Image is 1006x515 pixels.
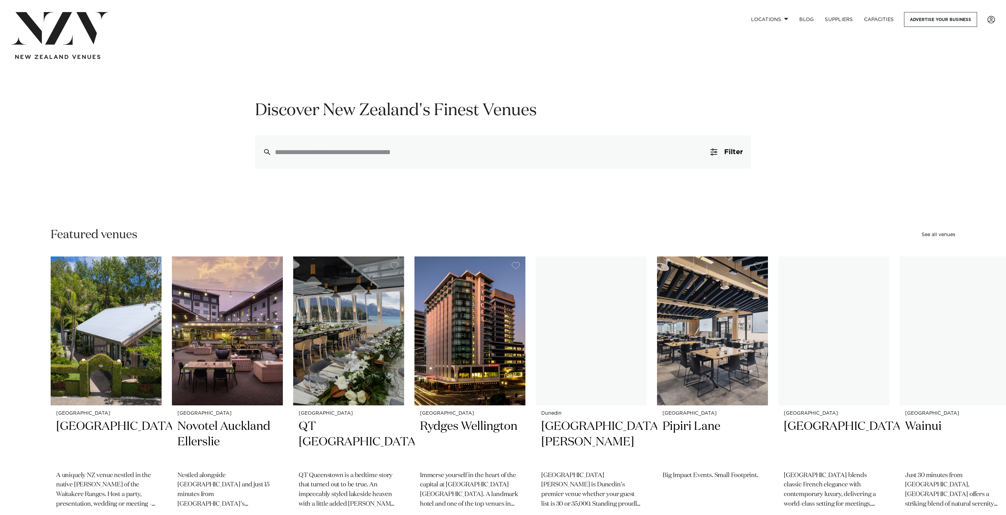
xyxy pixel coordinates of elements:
[904,12,977,27] a: Advertise your business
[819,12,858,27] a: SUPPLIERS
[420,419,520,465] h2: Rydges Wellington
[905,419,1005,465] h2: Wainui
[299,419,399,465] h2: QT [GEOGRAPHIC_DATA]
[299,411,399,416] small: [GEOGRAPHIC_DATA]
[859,12,900,27] a: Capacities
[784,419,884,465] h2: [GEOGRAPHIC_DATA]
[794,12,819,27] a: BLOG
[420,411,520,416] small: [GEOGRAPHIC_DATA]
[746,12,794,27] a: Locations
[702,135,751,169] button: Filter
[922,232,955,237] a: See all venues
[541,419,641,465] h2: [GEOGRAPHIC_DATA][PERSON_NAME]
[541,471,641,509] p: [GEOGRAPHIC_DATA][PERSON_NAME] is Dunedin’s premier venue whether your guest list is 30 or 35,000...
[11,12,109,45] img: nzv-logo.png
[663,411,762,416] small: [GEOGRAPHIC_DATA]
[177,411,277,416] small: [GEOGRAPHIC_DATA]
[177,419,277,465] h2: Novotel Auckland Ellerslie
[784,411,884,416] small: [GEOGRAPHIC_DATA]
[177,471,277,509] p: Nestled alongside [GEOGRAPHIC_DATA] and just 15 minutes from [GEOGRAPHIC_DATA]'s [GEOGRAPHIC_DATA...
[784,471,884,509] p: [GEOGRAPHIC_DATA] blends classic French elegance with contemporary luxury, delivering a world-cla...
[56,471,156,509] p: A uniquely NZ venue nestled in the native [PERSON_NAME] of the Waitakere Ranges. Host a party, pr...
[255,100,751,122] h1: Discover New Zealand's Finest Venues
[541,411,641,416] small: Dunedin
[905,411,1005,416] small: [GEOGRAPHIC_DATA]
[15,55,100,59] img: new-zealand-venues-text.png
[420,471,520,509] p: Immerse yourself in the heart of the capital at [GEOGRAPHIC_DATA] [GEOGRAPHIC_DATA]. A landmark h...
[905,471,1005,509] p: Just 30 minutes from [GEOGRAPHIC_DATA], [GEOGRAPHIC_DATA] offers a striking blend of natural sere...
[724,149,743,155] span: Filter
[663,471,762,481] p: Big Impact Events. Small Footprint.
[663,419,762,465] h2: Pipiri Lane
[51,227,137,243] h2: Featured venues
[299,471,399,509] p: QT Queenstown is a bedtime story that turned out to be true. An impeccably styled lakeside heaven...
[56,411,156,416] small: [GEOGRAPHIC_DATA]
[56,419,156,465] h2: [GEOGRAPHIC_DATA]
